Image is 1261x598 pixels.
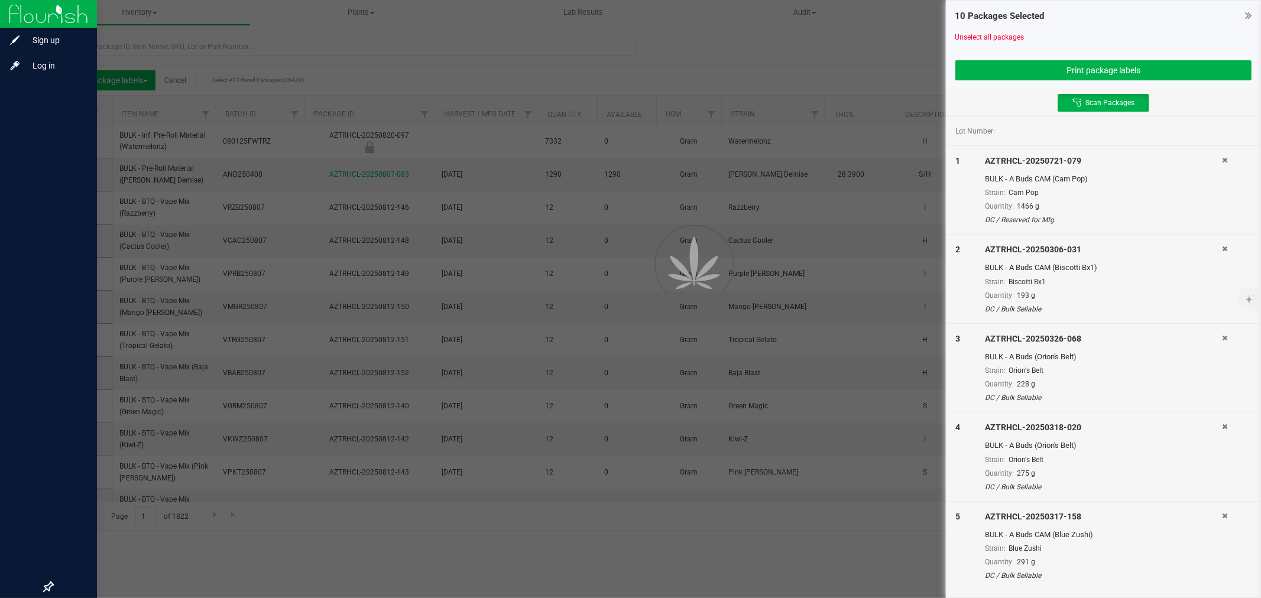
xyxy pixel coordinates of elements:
div: AZTRHCL-20250326-068 [985,333,1222,345]
span: Quantity: [985,380,1014,388]
span: 3 [955,334,960,343]
span: 228 g [1017,380,1035,388]
span: 4 [955,422,960,432]
span: Quantity: [985,558,1014,566]
div: AZTRHCL-20250306-031 [985,243,1222,256]
span: Quantity: [985,469,1014,477]
span: Strain: [985,366,1006,375]
div: DC / Bulk Sellable [985,304,1222,314]
span: 291 g [1017,558,1035,566]
a: Unselect all packages [955,33,1025,41]
span: Orion's Belt [1009,366,1043,375]
span: Scan Packages [1085,98,1134,108]
span: 193 g [1017,291,1035,300]
span: Lot Number: [955,126,995,136]
div: BULK - A Buds CAM (Cam Pop) [985,173,1222,185]
div: AZTRHCL-20250317-158 [985,511,1222,523]
span: 275 g [1017,469,1035,477]
span: Biscotti Bx1 [1009,278,1046,286]
span: Strain: [985,278,1006,286]
span: 1466 g [1017,202,1039,210]
div: BULK - A Buds CAM (Biscotti Bx1) [985,262,1222,274]
span: Quantity: [985,202,1014,210]
span: Cam Pop [1009,188,1039,197]
span: Blue Zushi [1009,544,1042,552]
div: AZTRHCL-20250721-079 [985,155,1222,167]
span: Quantity: [985,291,1014,300]
div: DC / Bulk Sellable [985,570,1222,581]
span: Log in [21,58,92,73]
span: 1 [955,156,960,165]
div: BULK - A Buds (Orion's Belt) [985,440,1222,451]
button: Scan Packages [1058,94,1149,112]
div: BULK - A Buds CAM (Blue Zushi) [985,529,1222,541]
span: Strain: [985,456,1006,464]
span: Orion's Belt [1009,456,1043,464]
div: DC / Bulk Sellable [985,392,1222,403]
span: 5 [955,512,960,521]
button: Print package labels [955,60,1252,80]
inline-svg: Sign up [9,34,21,46]
span: Sign up [21,33,92,47]
div: DC / Reserved for Mfg [985,214,1222,225]
div: BULK - A Buds (Orion's Belt) [985,351,1222,363]
span: Strain: [985,188,1006,197]
span: Strain: [985,544,1006,552]
span: 10 Packages Selected [955,11,1045,21]
span: 2 [955,245,960,254]
div: DC / Bulk Sellable [985,482,1222,492]
div: AZTRHCL-20250318-020 [985,421,1222,434]
inline-svg: Log in [9,60,21,71]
